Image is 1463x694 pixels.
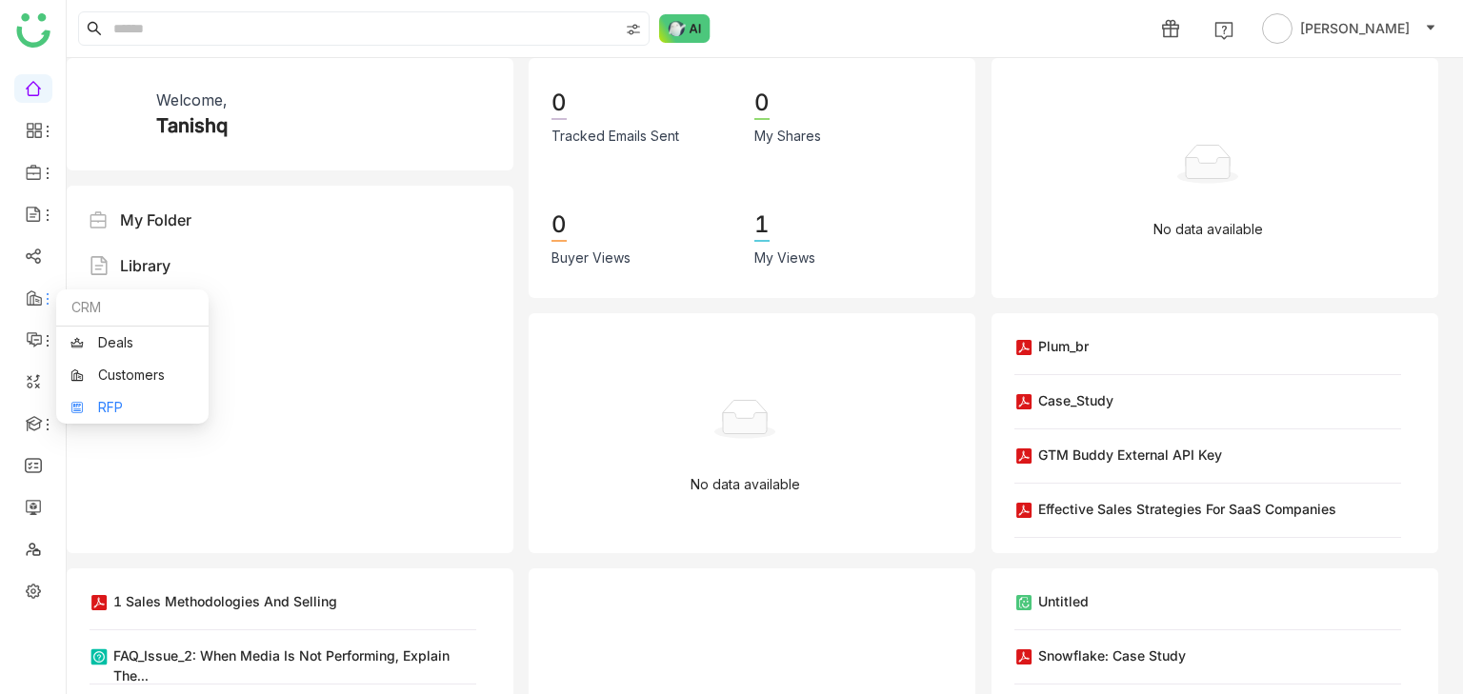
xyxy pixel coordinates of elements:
[754,209,770,242] div: 1
[1038,645,1186,665] div: Snowflake: Case Study
[156,111,228,140] div: Tanishq
[1038,390,1113,410] div: Case_Study
[1258,13,1440,44] button: [PERSON_NAME]
[1262,13,1293,44] img: avatar
[754,88,770,120] div: 0
[113,645,476,685] div: FAQ_Issue_2: When media is not performing, explain the...
[551,209,567,242] div: 0
[90,89,141,140] img: 671209acaf585a2378d5d1f7
[1300,18,1410,39] span: [PERSON_NAME]
[1038,591,1089,611] div: Untitled
[1038,499,1336,519] div: Effective Sales Strategies for SaaS Companies
[70,336,194,349] a: Deals
[156,89,227,111] div: Welcome,
[1038,336,1089,356] div: plum_br
[1038,445,1222,465] div: GTM buddy External API Key
[1214,21,1233,40] img: help.svg
[551,248,631,268] div: Buyer Views
[120,254,170,277] div: Library
[691,474,800,495] p: No data available
[16,13,50,48] img: logo
[113,591,337,611] div: 1 Sales Methodologies and Selling
[754,248,815,268] div: My Views
[551,88,567,120] div: 0
[56,289,209,327] div: CRM
[551,126,679,147] div: Tracked Emails Sent
[70,401,194,414] a: RFP
[754,126,821,147] div: My Shares
[659,14,711,43] img: ask-buddy-normal.svg
[120,208,191,231] div: My Folder
[626,22,641,37] img: search-type.svg
[70,368,194,382] a: Customers
[1153,219,1263,240] p: No data available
